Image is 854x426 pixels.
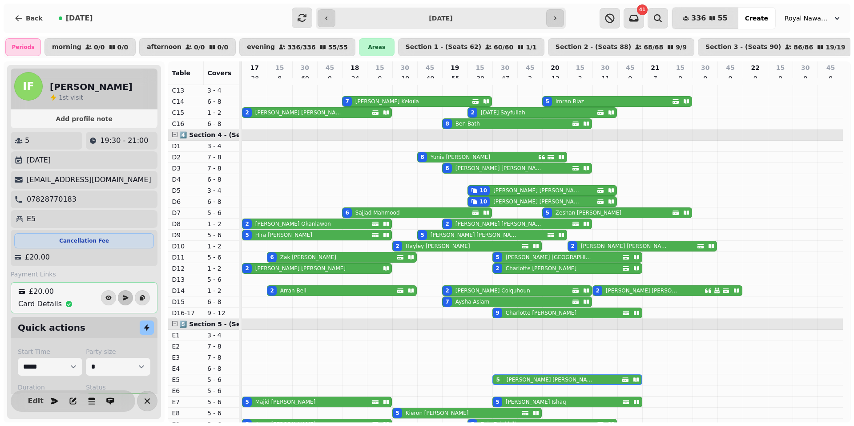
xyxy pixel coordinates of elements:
p: 1 - 2 [207,108,236,117]
label: Duration [18,383,82,392]
p: 60 / 60 [494,44,513,50]
p: E3 [172,353,200,362]
p: 1 / 1 [526,44,537,50]
p: 1 - 2 [207,242,236,251]
p: [PERSON_NAME] [PERSON_NAME] [455,220,543,227]
p: [DATE] [27,155,51,166]
p: 45 [426,63,434,72]
p: 7 - 8 [207,342,236,351]
button: evening336/33655/55 [239,38,355,56]
p: [PERSON_NAME] [GEOGRAPHIC_DATA] [506,254,593,261]
p: 5 - 6 [207,253,236,262]
div: 5 [495,398,499,406]
p: 45 [726,63,734,72]
span: 336 [691,15,706,22]
label: Status [86,383,150,392]
p: Arran Bell [280,287,306,294]
p: morning [52,44,81,51]
p: 2 [527,74,534,83]
div: 2 [245,220,249,227]
p: 5 - 6 [207,375,236,384]
span: Payment Links [11,270,56,279]
p: 9 / 9 [676,44,687,50]
p: 0 [727,74,734,83]
span: 4️⃣ Section 4 - (Seats 86) [179,131,265,138]
p: 6 - 8 [207,97,236,106]
div: 7 [445,298,449,305]
span: Create [745,15,768,21]
p: 30 [801,63,810,72]
button: Back [7,8,50,29]
p: 7 - 8 [207,153,236,162]
p: 5 - 6 [207,386,236,395]
span: [DATE] [66,15,93,22]
span: Royal Nawaab Pyramid [785,14,829,23]
p: 30 [401,63,409,72]
p: Kieron [PERSON_NAME] [406,410,469,417]
button: Royal Nawaab Pyramid [779,10,847,26]
div: 5 [545,98,549,105]
p: 1 - 2 [207,219,236,228]
p: 1 - 2 [207,264,236,273]
div: Cancellation Fee [14,233,154,248]
div: 5 [245,231,249,239]
span: 55 [717,15,727,22]
button: Section 1 - (Seats 62)60/601/1 [398,38,544,56]
span: 1 [59,94,63,101]
p: [PERSON_NAME] [PERSON_NAME] [431,231,518,239]
p: 11 [602,74,609,83]
p: Majid [PERSON_NAME] [255,398,316,406]
p: E8 [172,409,200,418]
p: 12 [552,74,559,83]
div: 9 [495,309,499,316]
p: E2 [172,342,200,351]
p: 55 / 55 [328,44,348,50]
p: evening [247,44,275,51]
p: Section 1 - (Seats 62) [406,44,481,51]
p: C16 [172,119,200,128]
p: Charlotte [PERSON_NAME] [506,309,576,316]
div: 5 [496,376,500,383]
p: 45 [526,63,534,72]
p: 0 [777,74,784,83]
p: [PERSON_NAME] [PERSON_NAME] [455,165,543,172]
p: [PERSON_NAME] [PERSON_NAME] [493,198,580,205]
p: E5 [27,214,36,224]
p: 5 - 6 [207,398,236,406]
p: 30 [476,74,483,83]
div: 5 [420,231,424,239]
div: 2 [395,243,399,250]
div: 5 [495,254,499,261]
p: Zak [PERSON_NAME] [280,254,336,261]
p: 22 [751,63,759,72]
p: Card Details [18,299,62,309]
p: [PERSON_NAME] Ishaq [506,398,566,406]
div: 10 [479,187,487,194]
p: D5 [172,186,200,195]
p: 17 [250,63,259,72]
button: Section 3 - (Seats 90)86/8619/19 [698,38,853,56]
p: 5 - 6 [207,208,236,217]
p: 0 / 0 [94,44,105,50]
h2: [PERSON_NAME] [50,81,133,93]
p: 0 [827,74,834,83]
div: 8 [420,154,424,161]
p: E1 [172,331,200,340]
p: 6 - 8 [207,175,236,184]
p: 5 [25,135,29,146]
p: 45 [826,63,835,72]
p: 18 [350,63,359,72]
p: 3 - 4 [207,142,236,150]
p: 0 [752,74,759,83]
div: 5 [395,410,399,417]
p: £20.00 [29,286,54,297]
p: E5 [172,375,200,384]
p: Section 3 - (Seats 90) [705,44,781,51]
p: 0 / 0 [218,44,229,50]
p: D8 [172,219,200,228]
p: Ben Bath [455,120,480,127]
p: Aysha Aslam [455,298,489,305]
p: 45 [626,63,634,72]
div: 6 [270,254,274,261]
p: 0 [376,74,383,83]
